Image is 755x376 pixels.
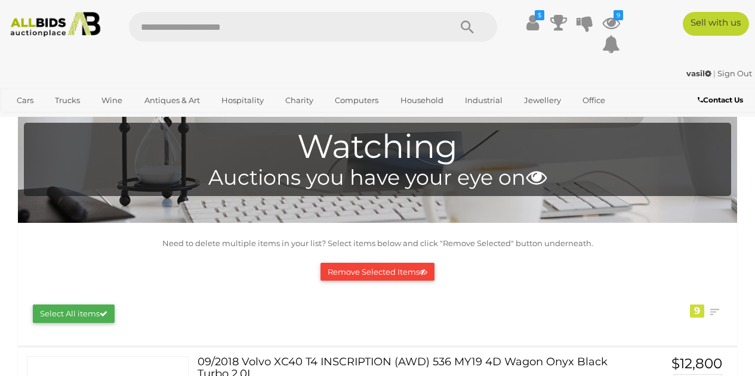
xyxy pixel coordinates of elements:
[686,69,713,78] a: vasil
[523,12,541,33] a: $
[683,12,749,36] a: Sell with us
[575,91,613,110] a: Office
[278,91,321,110] a: Charity
[47,91,88,110] a: Trucks
[321,263,434,281] button: Remove Selected Items
[713,69,716,78] span: |
[9,110,49,130] a: Sports
[94,91,130,110] a: Wine
[327,91,386,110] a: Computers
[698,95,743,104] b: Contact Us
[457,91,510,110] a: Industrial
[5,12,105,37] img: Allbids.com.au
[33,304,115,323] button: Select All items
[671,355,722,372] span: $12,800
[686,69,711,78] strong: vasil
[30,166,725,189] h4: Auctions you have your eye on
[393,91,451,110] a: Household
[516,91,569,110] a: Jewellery
[24,237,731,250] p: Need to delete multiple items in your list? Select items below and click "Remove Selected" button...
[535,10,544,20] i: $
[214,91,272,110] a: Hospitality
[137,91,208,110] a: Antiques & Art
[30,129,725,165] h1: Watching
[614,10,623,20] i: 9
[698,94,746,107] a: Contact Us
[690,304,704,318] div: 9
[55,110,155,130] a: [GEOGRAPHIC_DATA]
[602,12,620,33] a: 9
[437,12,497,42] button: Search
[717,69,752,78] a: Sign Out
[9,91,41,110] a: Cars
